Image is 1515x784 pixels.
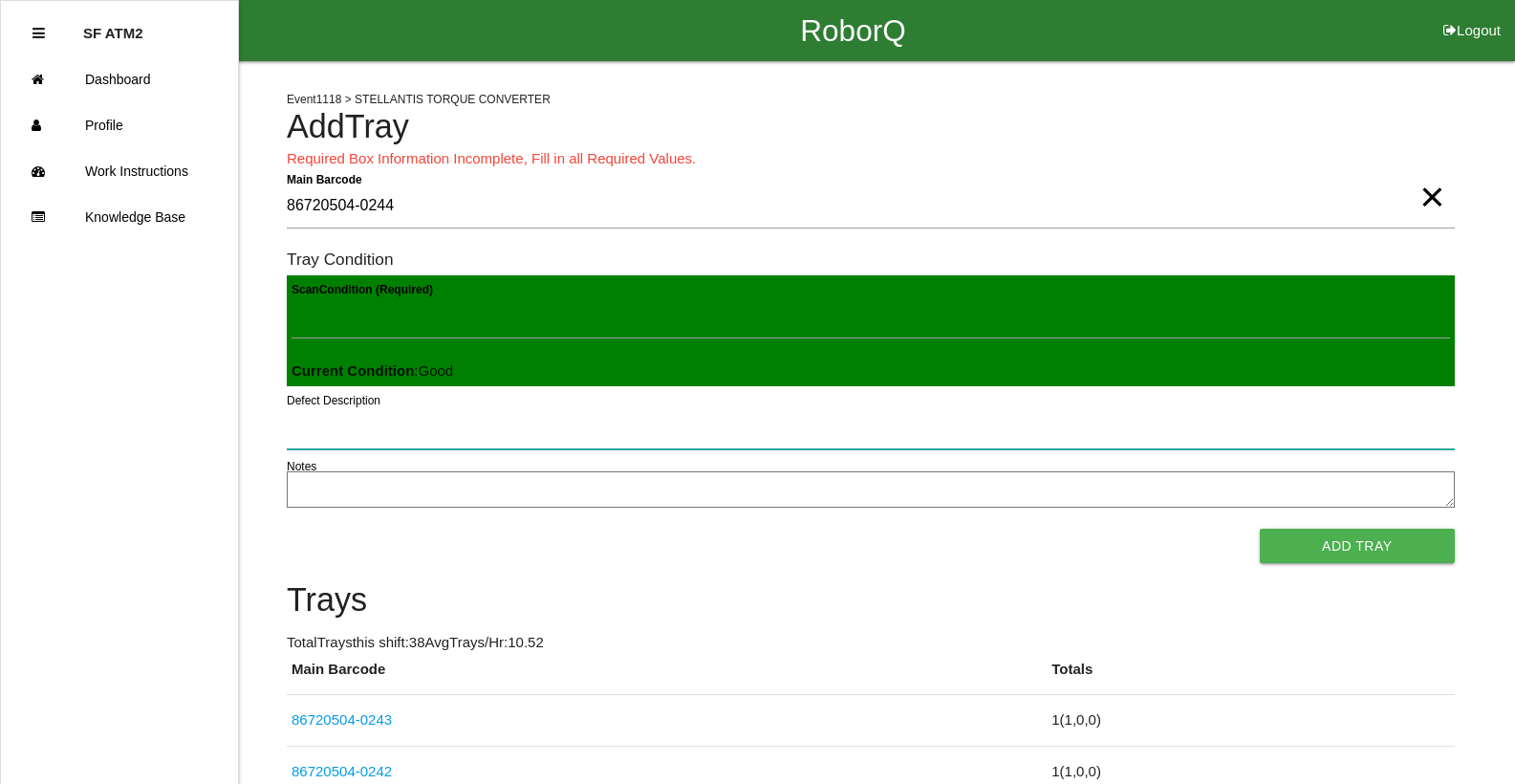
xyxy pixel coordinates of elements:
[287,582,1455,619] h4: Trays
[287,148,1455,170] p: Required Box Information Incomplete, Fill in all Required Values.
[1,148,238,194] a: Work Instructions
[1047,695,1454,747] td: 1 ( 1 , 0 , 0 )
[1419,159,1444,197] span: Clear Input
[287,185,1455,229] input: Required
[32,11,45,56] div: Close
[292,282,433,295] b: Scan Condition (Required)
[1,102,238,148] a: Profile
[287,172,362,185] b: Main Barcode
[83,11,143,41] p: SF ATM2
[292,362,453,379] span: : Good
[287,659,1047,695] th: Main Barcode
[287,109,1455,145] h4: Add Tray
[1,56,238,102] a: Dashboard
[287,632,1455,654] p: Total Trays this shift: 38 Avg Trays /Hr: 10.52
[1047,659,1454,695] th: Totals
[292,362,414,379] b: Current Condition
[287,458,316,475] label: Notes
[287,392,380,409] label: Defect Description
[1,194,238,240] a: Knowledge Base
[287,93,551,106] span: Event 1118 > STELLANTIS TORQUE CONVERTER
[287,250,1455,269] h6: Tray Condition
[292,763,392,779] a: 86720504-0242
[292,711,392,728] a: 86720504-0243
[1260,529,1455,563] button: Add Tray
